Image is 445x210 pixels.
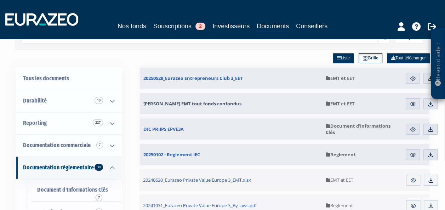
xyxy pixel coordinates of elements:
[326,123,397,135] span: Document d'Informations Clés
[427,75,434,82] img: download.svg
[143,202,257,209] span: 20241031_Eurazeo Private Value Europe 3_By-laws.pdf
[140,93,322,114] a: [PERSON_NAME] EMT tout fonds confondus
[427,152,434,158] img: download.svg
[326,177,353,183] span: EMT et EET
[410,101,416,107] img: eye.svg
[23,97,47,104] span: Durabilité
[16,134,121,157] a: Documentation commerciale 7
[16,68,121,90] a: Tous les documents
[410,75,416,82] img: eye.svg
[333,53,354,63] a: Liste
[37,186,108,193] span: Document d'Informations Clés
[23,164,94,171] span: Documentation règlementaire
[16,179,121,201] a: Document d'Informations Clés7
[96,141,103,148] span: 7
[410,177,416,183] img: eye.svg
[387,53,429,63] a: Tout télécharger
[326,75,355,81] span: EMT et EET
[359,53,382,63] a: Grille
[410,152,416,158] img: eye.svg
[410,126,416,133] img: eye.svg
[139,169,323,191] a: 20240630_Eurazeo Private Value Europe 3_EMT.xlsx
[195,23,205,30] span: 2
[118,21,146,31] a: Nos fonds
[140,68,322,89] a: 20250528_Eurazeo Entrepreneurs Club 3_EET
[16,157,121,179] a: Documentation règlementaire 30
[428,177,434,183] img: download.svg
[23,142,91,148] span: Documentation commerciale
[153,21,205,31] a: Souscriptions2
[23,119,47,126] span: Reporting
[95,97,103,104] span: 10
[143,177,251,183] span: 20240630_Eurazeo Private Value Europe 3_EMT.xlsx
[427,126,434,133] img: download.svg
[143,75,243,81] span: 20250528_Eurazeo Entrepreneurs Club 3_EET
[427,101,434,107] img: download.svg
[93,119,103,126] span: 227
[434,32,442,96] p: Besoin d'aide ?
[410,203,416,209] img: eye.svg
[326,151,356,158] span: Règlement
[140,118,322,140] a: DIC PRIIPS EPVE3A
[16,90,121,112] a: Durabilité 10
[143,151,200,158] span: 20250102 - Reglement IEC
[16,112,121,134] a: Reporting 227
[428,203,434,209] img: download.svg
[143,126,184,132] span: DIC PRIIPS EPVE3A
[296,21,327,31] a: Conseillers
[363,56,367,61] img: grid.svg
[95,164,103,171] span: 30
[5,13,78,26] img: 1732889491-logotype_eurazeo_blanc_rvb.png
[326,202,353,209] span: Règlement
[212,21,250,31] a: Investisseurs
[326,100,355,107] span: EMT et EET
[143,100,241,107] span: [PERSON_NAME] EMT tout fonds confondus
[140,144,322,165] a: 20250102 - Reglement IEC
[96,194,102,201] span: 7
[257,21,289,32] a: Documents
